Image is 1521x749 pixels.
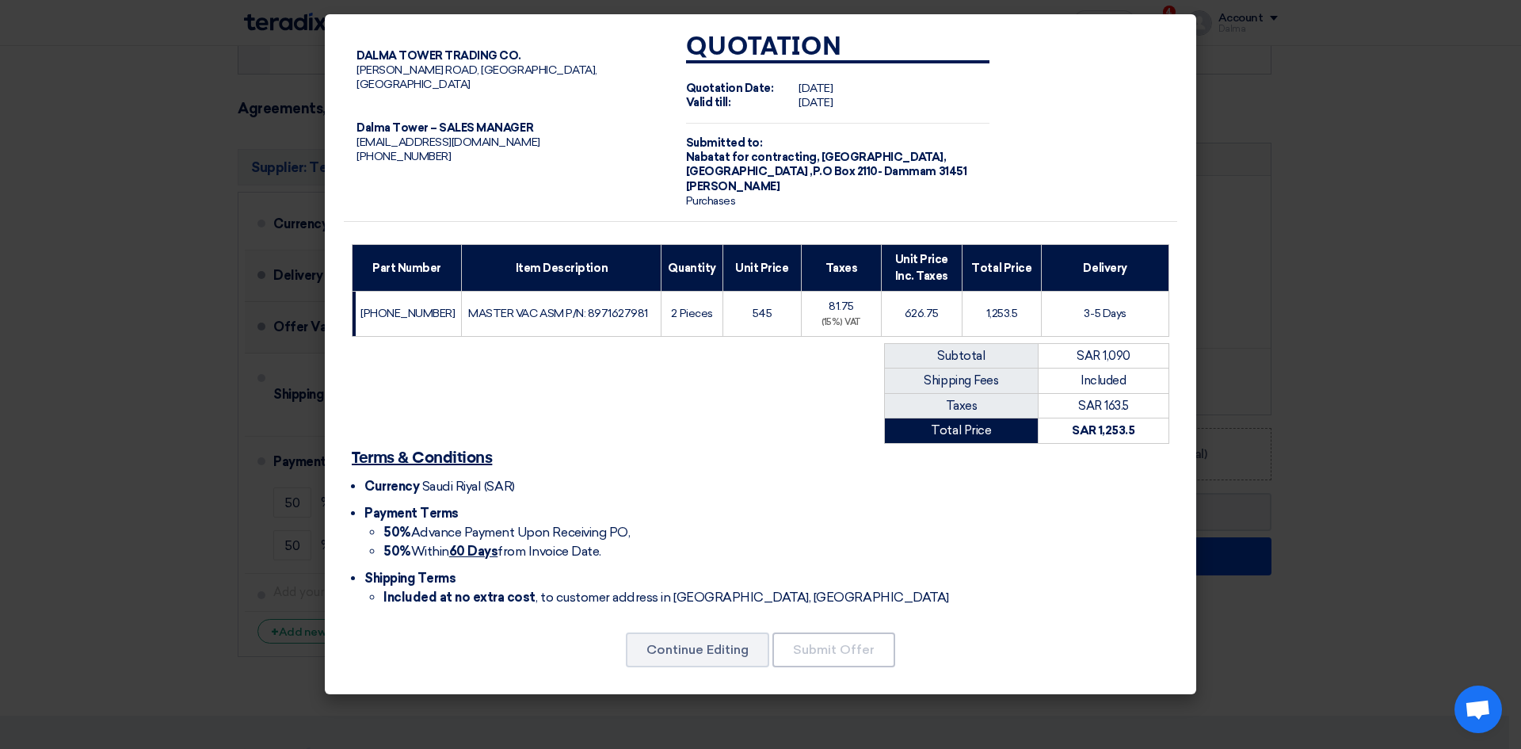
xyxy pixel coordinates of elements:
[772,632,895,667] button: Submit Offer
[1038,343,1168,369] td: SAR 1,090
[449,544,498,559] u: 60 Days
[799,96,833,109] span: [DATE]
[802,245,882,292] th: Taxes
[356,63,597,91] span: [PERSON_NAME] ROAD, [GEOGRAPHIC_DATA], [GEOGRAPHIC_DATA]
[661,245,722,292] th: Quantity
[686,136,763,150] strong: Submitted to:
[1078,399,1129,413] span: SAR 163.5
[383,590,536,605] strong: Included at no extra cost
[686,82,774,95] strong: Quotation Date:
[462,245,661,292] th: Item Description
[353,245,462,292] th: Part Number
[383,525,630,540] span: Advance Payment Upon Receiving PO,
[962,245,1042,292] th: Total Price
[383,544,411,559] strong: 50%
[722,245,801,292] th: Unit Price
[364,571,456,586] span: Shipping Terms
[885,369,1039,394] td: Shipping Fees
[686,35,842,60] strong: Quotation
[383,588,1169,607] li: , to customer address in [GEOGRAPHIC_DATA], [GEOGRAPHIC_DATA]
[885,343,1039,369] td: Subtotal
[352,450,492,466] u: Terms & Conditions
[383,525,411,540] strong: 50%
[686,151,966,178] span: [GEOGRAPHIC_DATA], [GEOGRAPHIC_DATA] ,P.O Box 2110- Dammam 31451
[356,121,661,136] div: Dalma Tower – SALES MANAGER
[1072,423,1134,438] strong: SAR 1,253.5
[885,418,1039,444] td: Total Price
[1084,307,1126,320] span: 3-5 Days
[905,307,939,320] span: 626.75
[364,479,419,494] span: Currency
[356,150,451,163] span: [PHONE_NUMBER]
[1081,373,1126,388] span: Included
[686,96,731,109] strong: Valid till:
[671,307,712,320] span: 2 Pieces
[1042,245,1169,292] th: Delivery
[686,151,819,164] span: Nabatat for contracting,
[799,82,833,95] span: [DATE]
[383,544,601,559] span: Within from Invoice Date.
[364,506,459,521] span: Payment Terms
[885,393,1039,418] td: Taxes
[468,307,648,320] span: MASTER VAC ASM P/N: 8971627981
[626,632,769,667] button: Continue Editing
[1454,686,1502,733] div: Open chat
[353,292,462,337] td: [PHONE_NUMBER]
[753,307,772,320] span: 545
[686,180,780,193] span: [PERSON_NAME]
[356,136,540,149] span: [EMAIL_ADDRESS][DOMAIN_NAME]
[986,307,1018,320] span: 1,253.5
[808,316,875,330] div: (15%) VAT
[356,49,661,63] div: DALMA TOWER TRADING CO.
[881,245,962,292] th: Unit Price Inc. Taxes
[686,194,736,208] span: Purchases
[422,479,515,494] span: Saudi Riyal (SAR)
[829,300,854,313] span: 81.75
